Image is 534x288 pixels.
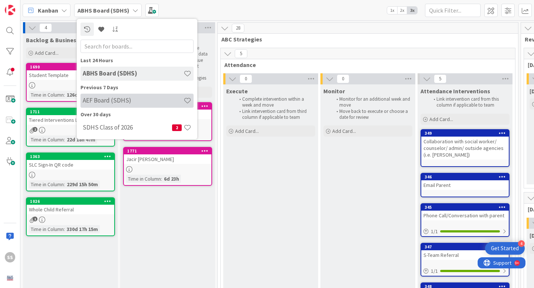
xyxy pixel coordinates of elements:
a: 1771Jacir [PERSON_NAME]Time in Column:6d 23h [123,147,212,186]
span: 5 [235,49,247,58]
div: 349 [421,130,509,137]
div: 1/1 [421,267,509,276]
div: Phone Call/Conversation with parent [421,211,509,220]
div: Get Started [491,245,519,252]
a: 1026Whole Child ReferralTime in Column:330d 17h 15m [26,197,115,236]
div: Jacir [PERSON_NAME] [124,154,211,164]
div: Open Get Started checklist, remaining modules: 4 [485,242,525,255]
div: 1363 [30,154,114,159]
div: 1711 [27,108,114,115]
div: Time in Column [29,225,64,233]
div: 347 [421,244,509,250]
div: 1026Whole Child Referral [27,198,114,214]
span: ABC Strategies [221,36,509,43]
span: Add Card... [332,128,356,134]
div: 1/1 [421,227,509,236]
div: SLC Sign-In QR code [27,160,114,170]
div: 346Email Parent [421,174,509,190]
div: 4 [518,240,525,247]
a: 346Email Parent [421,173,510,197]
div: 1771Jacir [PERSON_NAME] [124,148,211,164]
span: Execute [226,87,248,95]
img: avatar [5,273,15,283]
span: Add Card... [429,116,453,123]
h4: AEF Board (SDHS) [83,97,184,104]
a: 1363SLC Sign-In QR codeTime in Column:229d 15h 50m [26,153,115,191]
div: 1690 [30,64,114,70]
a: 349Collaboration with social worker/ counselor/ admin/ outside agencies (i.e. [PERSON_NAME]) [421,129,510,167]
div: 126d 16h 48m [65,91,100,99]
div: 349 [425,131,509,136]
div: Over 30 days [80,111,194,118]
div: Tiered Interventions List [27,115,114,125]
div: 349Collaboration with social worker/ counselor/ admin/ outside agencies (i.e. [PERSON_NAME]) [421,130,509,160]
div: 1711Tiered Interventions List [27,108,114,125]
span: Support [16,1,34,10]
div: 347S-Team Referral [421,244,509,260]
div: 330d 17h 15m [65,225,100,233]
div: Whole Child Referral [27,205,114,214]
div: 1026 [27,198,114,205]
div: Collaboration with social worker/ counselor/ admin/ outside agencies (i.e. [PERSON_NAME]) [421,137,509,160]
div: 1711 [30,109,114,114]
div: 1771 [127,148,211,154]
div: 22d 18h 47m [65,135,97,144]
span: 28 [232,24,244,33]
span: Attendance [224,61,506,68]
div: 1690Student Template [27,64,114,80]
div: Last 24 Hours [80,57,194,64]
div: Time in Column [126,175,161,183]
div: Time in Column [29,180,64,188]
input: Search for boards... [80,40,194,53]
span: 2 [172,124,182,131]
h4: SDHS Class of 2026 [83,124,172,131]
a: 345Phone Call/Conversation with parent1/1 [421,203,510,237]
div: 6d 23h [162,175,181,183]
span: 0 [240,74,252,83]
div: 1771 [124,148,211,154]
span: 5 [434,74,446,83]
span: 2x [397,7,407,14]
div: SS [5,252,15,262]
div: Student Template [27,70,114,80]
div: S-Team Referral [421,250,509,260]
div: Time in Column [29,135,64,144]
span: 4 [39,23,52,32]
input: Quick Filter... [425,4,481,17]
div: 1690 [27,64,114,70]
span: 3x [407,7,417,14]
div: 9+ [37,3,41,9]
b: ABHS Board (SDHS) [78,7,129,14]
div: 1363 [27,153,114,160]
div: 1026 [30,199,114,204]
span: 1 / 1 [431,267,438,275]
div: 345 [421,204,509,211]
a: 1690Student TemplateTime in Column:126d 16h 48m [26,63,115,102]
span: Add Card... [35,50,59,56]
span: 2 [33,127,37,132]
a: 1711Tiered Interventions ListTime in Column:22d 18h 47m [26,108,115,147]
span: : [64,135,65,144]
a: 347S-Team Referral1/1 [421,243,510,277]
div: 345Phone Call/Conversation with parent [421,204,509,220]
div: Email Parent [421,180,509,190]
span: : [161,175,162,183]
div: 346 [421,174,509,180]
span: Backlog & Business Items [26,36,96,44]
span: 0 [337,74,349,83]
li: Link intervention card from this column if applicable to team [429,96,508,108]
span: Kanban [38,6,58,15]
span: 1 / 1 [431,228,438,235]
span: : [64,225,65,233]
div: 345 [425,205,509,210]
span: Add Card... [235,128,259,134]
span: : [64,91,65,99]
h4: ABHS Board (SDHS) [83,70,184,77]
span: Monitor [323,87,345,95]
div: 346 [425,174,509,180]
div: Time in Column [29,91,64,99]
div: 1363SLC Sign-In QR code [27,153,114,170]
li: Link intervention card from third column if applicable to team [235,108,314,121]
li: Move back to execute or choose a date for review [332,108,411,121]
li: Complete intervention within a week and move [235,96,314,108]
